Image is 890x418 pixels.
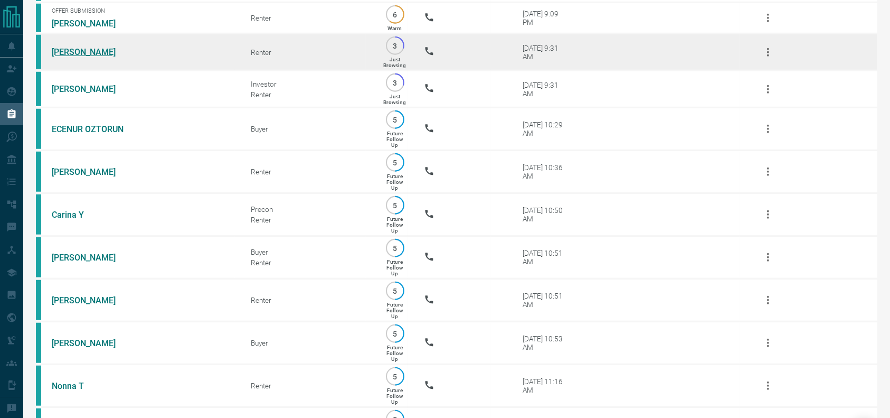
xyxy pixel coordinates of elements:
p: 5 [391,201,399,209]
div: [DATE] 10:53 AM [523,335,567,351]
div: condos.ca [36,72,41,106]
p: 3 [391,42,399,50]
a: [PERSON_NAME] [52,18,131,29]
a: ECENUR OZTORUN [52,124,131,134]
div: Buyer [251,339,366,347]
div: Renter [251,296,366,304]
div: condos.ca [36,366,41,406]
div: [DATE] 10:36 AM [523,163,567,180]
div: Renter [251,48,366,57]
div: [DATE] 9:09 PM [523,10,567,26]
div: condos.ca [36,237,41,277]
p: 3 [391,79,399,87]
div: Renter [251,90,366,99]
div: Renter [251,382,366,390]
a: [PERSON_NAME] [52,338,131,348]
div: [DATE] 10:51 AM [523,249,567,266]
div: [DATE] 9:31 AM [523,81,567,98]
p: Just Browsing [384,94,406,105]
p: 5 [391,287,399,295]
div: condos.ca [36,35,41,69]
p: Future Follow Up [387,345,403,362]
div: [DATE] 10:50 AM [523,206,567,223]
a: [PERSON_NAME] [52,84,131,94]
a: [PERSON_NAME] [52,47,131,57]
div: Buyer [251,248,366,256]
div: Precon [251,205,366,213]
p: 6 [391,11,399,18]
div: condos.ca [36,323,41,363]
p: Future Follow Up [387,259,403,276]
div: condos.ca [36,109,41,149]
p: Future Follow Up [387,387,403,405]
div: Renter [251,168,366,176]
p: Future Follow Up [387,302,403,319]
p: Future Follow Up [387,173,403,191]
div: condos.ca [36,152,41,192]
p: Future Follow Up [387,216,403,234]
a: Nonna T [52,381,131,391]
a: [PERSON_NAME] [52,295,131,305]
div: Investor [251,80,366,88]
p: 5 [391,373,399,380]
p: 5 [391,116,399,124]
a: [PERSON_NAME] [52,253,131,263]
p: Warm [388,25,402,31]
p: Just Browsing [384,57,406,68]
p: 5 [391,159,399,166]
div: condos.ca [36,280,41,320]
div: condos.ca [36,4,41,32]
p: Future Follow Up [387,131,403,148]
div: [DATE] 11:16 AM [523,377,567,394]
div: Renter [251,14,366,22]
div: Renter [251,216,366,224]
div: [DATE] 9:31 AM [523,44,567,61]
a: Carina Y [52,210,131,220]
p: 5 [391,244,399,252]
div: [DATE] 10:51 AM [523,292,567,309]
p: 5 [391,330,399,338]
span: Offer Submission [52,7,235,14]
div: Renter [251,258,366,267]
div: condos.ca [36,194,41,235]
a: [PERSON_NAME] [52,167,131,177]
div: [DATE] 10:29 AM [523,120,567,137]
div: Buyer [251,125,366,133]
